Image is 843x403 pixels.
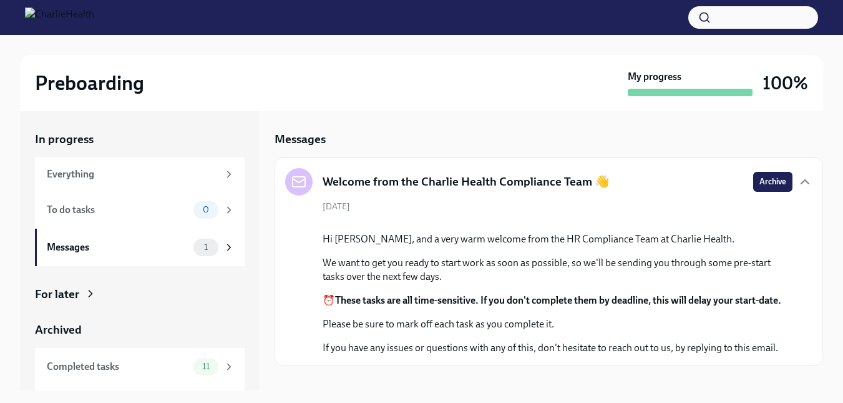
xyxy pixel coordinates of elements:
[759,176,786,188] span: Archive
[35,191,245,229] a: To do tasks0
[35,229,245,266] a: Messages1
[628,70,681,84] strong: My progress
[323,174,610,190] h5: Welcome from the Charlie Health Compliance Team 👋
[47,241,188,254] div: Messages
[35,322,245,338] a: Archived
[323,341,792,355] p: If you have any issues or questions with any of this, don't hesitate to reach out to us, by reply...
[35,286,79,302] div: For later
[275,131,326,147] h5: Messages
[197,242,215,252] span: 1
[35,286,245,302] a: For later
[323,201,350,212] span: [DATE]
[35,348,245,386] a: Completed tasks11
[335,294,781,306] strong: These tasks are all time-sensitive. If you don't complete them by deadline, this will delay your ...
[47,360,188,374] div: Completed tasks
[323,256,792,284] p: We want to get you ready to start work as soon as possible, so we'll be sending you through some ...
[323,232,792,246] p: Hi [PERSON_NAME], and a very warm welcome from the HR Compliance Team at Charlie Health.
[195,362,217,371] span: 11
[323,317,792,331] p: Please be sure to mark off each task as you complete it.
[25,7,94,27] img: CharlieHealth
[47,167,218,181] div: Everything
[35,157,245,191] a: Everything
[323,294,792,307] p: ⏰
[195,205,217,214] span: 0
[763,72,808,94] h3: 100%
[35,71,144,96] h2: Preboarding
[753,172,792,192] button: Archive
[35,131,245,147] a: In progress
[47,203,188,217] div: To do tasks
